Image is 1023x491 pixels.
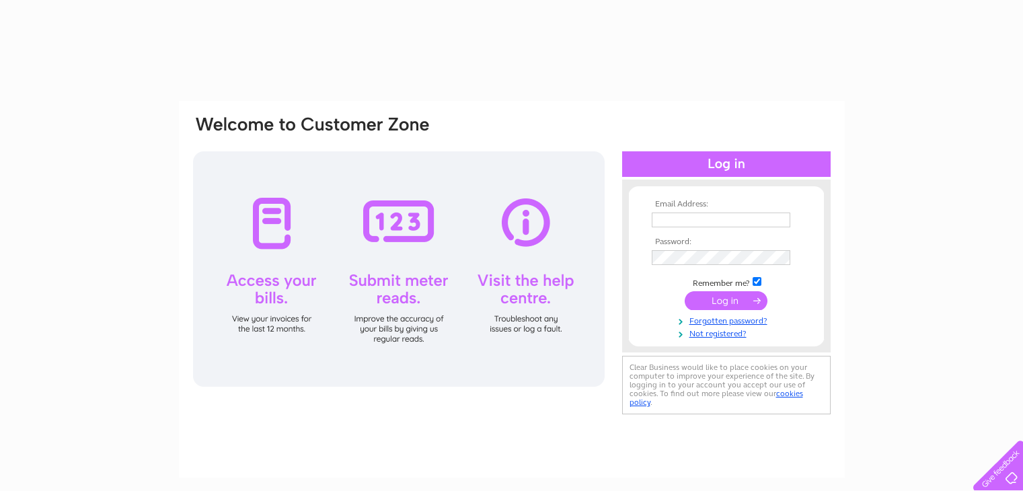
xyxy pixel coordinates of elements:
input: Submit [685,291,767,310]
a: Not registered? [652,326,804,339]
th: Password: [648,237,804,247]
div: Clear Business would like to place cookies on your computer to improve your experience of the sit... [622,356,831,414]
a: Forgotten password? [652,313,804,326]
a: cookies policy [630,389,803,407]
td: Remember me? [648,275,804,289]
th: Email Address: [648,200,804,209]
